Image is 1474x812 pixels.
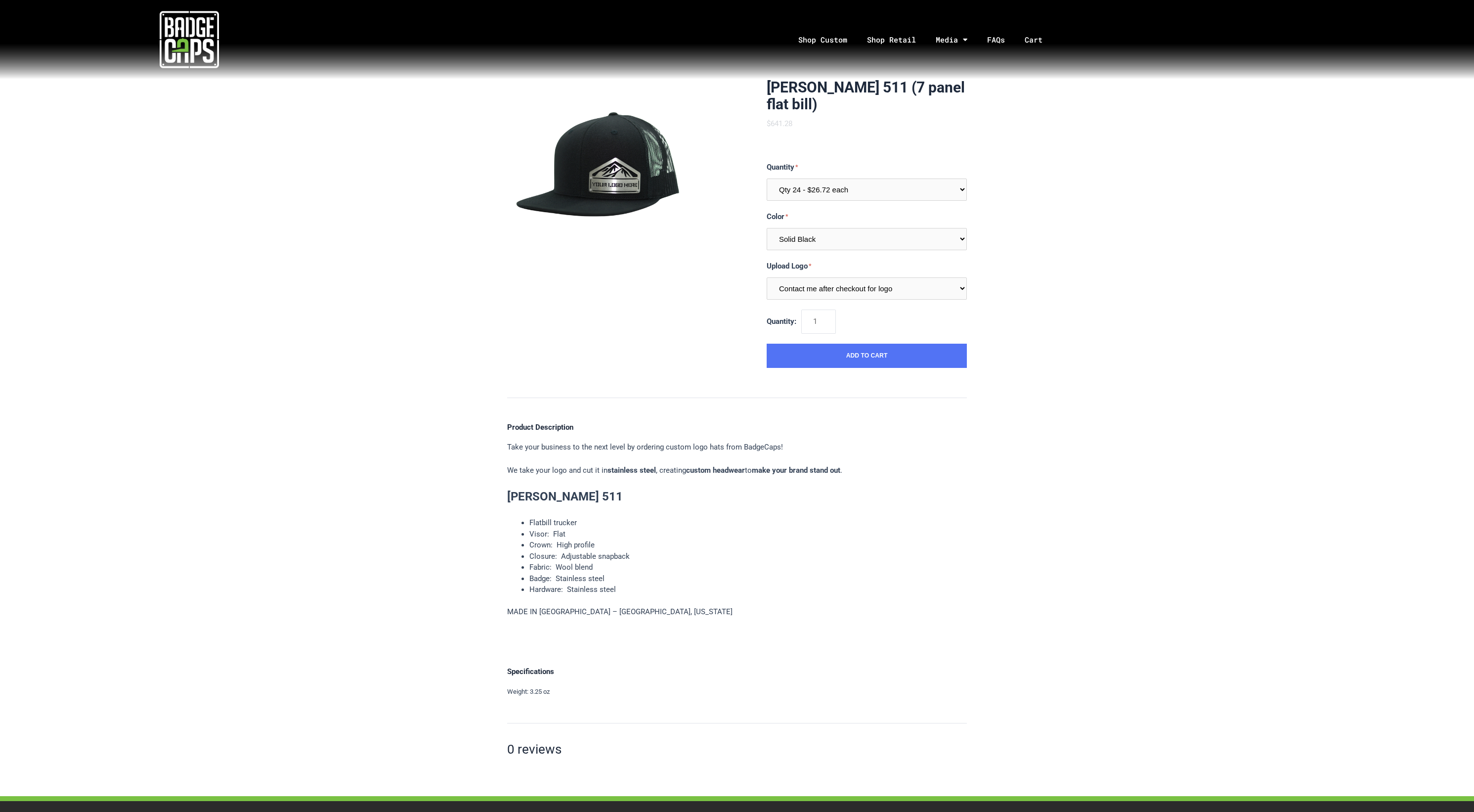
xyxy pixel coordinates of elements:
li: Flatbill trucker [529,517,967,529]
p: Take your business to the next level by ordering custom logo hats from BadgeCaps! [507,442,967,453]
li: Badge: Stainless steel [529,573,967,585]
label: Quantity [767,161,967,174]
strong: custom headwear [686,466,745,475]
span: 3.25 oz [530,688,550,695]
li: Closure: Adjustable snapback [529,551,967,562]
li: Fabric: Wool blend [529,562,967,573]
label: Color [767,211,967,223]
a: Cart [1015,14,1065,66]
a: Shop Custom [788,14,857,66]
span: $641.28 [767,119,792,128]
h4: Specifications [507,667,967,676]
span: Quantity: [767,317,796,326]
a: Shop Retail [857,14,926,66]
strong: [PERSON_NAME] 511 [507,490,623,503]
button: Add to Cart [767,344,967,368]
img: BadgeCaps - Richardson 511 [507,79,690,262]
p: We take your logo and cut it in , creating to . [507,465,967,476]
h4: Product Description [507,423,967,432]
nav: Menu [379,14,1474,66]
strong: make your brand stand out [752,466,840,475]
a: FAQs [977,14,1015,66]
h1: [PERSON_NAME] 511 (7 panel flat bill) [767,79,967,113]
strong: stainless steel [607,466,656,475]
li: Crown: High profile [529,540,967,551]
h3: 0 reviews [507,742,562,757]
label: Upload Logo [767,260,967,272]
li: Visor: Flat [529,529,967,540]
li: Hardware: Stainless steel [529,584,967,595]
a: Media [926,14,977,66]
img: badgecaps white logo with green acccent [160,10,219,69]
p: MADE IN [GEOGRAPHIC_DATA] – [GEOGRAPHIC_DATA], [US_STATE] [507,606,967,618]
span: Weight: [507,688,528,695]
